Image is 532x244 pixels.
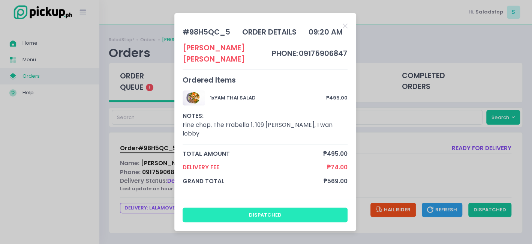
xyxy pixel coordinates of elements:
[299,48,347,59] span: 09175906847
[183,208,348,222] button: dispatched
[183,27,230,38] div: # 98H5QC_5
[343,22,348,29] button: Close
[183,177,324,185] span: grand total
[183,163,327,172] span: Delivery Fee
[324,177,348,185] span: ₱569.00
[327,163,348,172] span: ₱74.00
[183,149,323,158] span: total amount
[323,149,348,158] span: ₱495.00
[309,27,343,38] div: 09:20 AM
[271,42,298,65] td: phone:
[183,42,271,65] div: [PERSON_NAME] [PERSON_NAME]
[242,27,297,38] div: order details
[183,75,348,86] div: Ordered Items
